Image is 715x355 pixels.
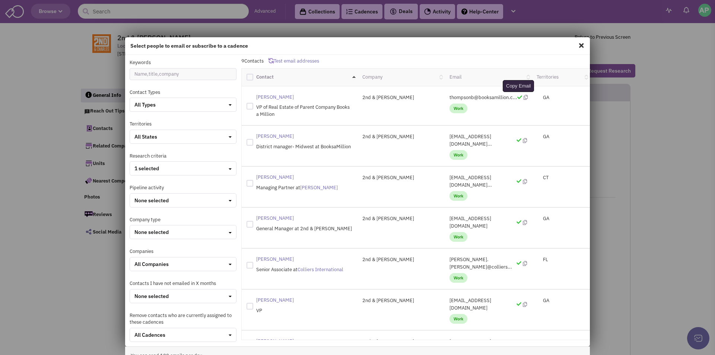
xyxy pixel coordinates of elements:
[357,256,445,263] div: 2nd & [PERSON_NAME]
[256,215,294,221] spn: [PERSON_NAME]
[503,80,534,92] div: Copy Email
[130,225,236,239] button: None selected
[134,332,165,338] span: All Cadences
[296,184,338,191] span: at
[449,338,527,353] p: rmatias@equity.net
[134,165,159,172] span: 1 selected
[130,153,166,160] label: Research criteria
[357,297,445,304] div: 2nd & [PERSON_NAME]
[256,225,352,232] span: General Manager at 2nd & [PERSON_NAME]
[130,184,164,191] label: Pipeline activity
[449,314,467,324] span: Work
[256,74,274,81] a: Contact
[256,174,294,180] spn: [PERSON_NAME]
[532,297,590,304] div: GA
[357,133,445,140] div: 2nd & [PERSON_NAME]
[449,104,467,113] span: Work
[130,216,161,224] label: Company type
[256,143,351,150] span: District manager- Midwest at BooksaMillion
[274,58,319,64] span: Test email addresses
[130,98,236,111] button: All Types
[449,215,527,230] p: franksj@2ndandcharles.com
[130,89,160,96] label: Contact Types
[134,261,169,267] span: All Companies
[532,215,590,222] div: GA
[449,232,467,242] span: Work
[256,307,262,314] span: VP
[256,94,294,100] spn: [PERSON_NAME]
[532,133,590,140] div: GA
[134,293,169,299] span: None selected
[449,256,527,271] p: melissa.riccardi@colliers.com
[134,229,169,235] span: None selected
[532,94,590,101] div: GA
[449,94,527,101] p: thompsonb@booksamillion.com
[256,338,294,344] spn: [PERSON_NAME]
[449,297,527,312] p: bishopr@2ndandcharles.com
[537,74,559,80] a: Territories
[357,338,445,345] div: 2nd & [PERSON_NAME]
[130,68,236,80] input: Name,title,company
[134,101,156,108] span: All Types
[532,174,590,181] div: CT
[300,184,338,191] a: [PERSON_NAME]
[130,121,152,128] label: Territories
[449,133,527,148] p: daussesb@booksamillion.com
[130,59,151,66] label: Keywords
[357,174,445,181] div: 2nd & [PERSON_NAME]
[449,273,467,283] span: Work
[298,266,343,273] a: Colliers International
[256,256,294,262] spn: [PERSON_NAME]
[241,58,244,64] span: 9
[130,248,153,255] label: Companies
[256,184,295,191] span: Managing Partner
[357,215,445,222] div: 2nd & [PERSON_NAME]
[241,58,590,65] p: Contacts
[449,150,467,160] span: Work
[449,174,527,189] p: bshorter@sullivanhayes.com
[449,191,467,201] span: Work
[293,266,343,273] span: at
[134,197,169,204] span: None selected
[130,257,236,271] button: All Companies
[130,289,236,303] button: None selected
[130,328,236,342] button: All Cadences
[130,312,236,326] label: Remove contacts who are currently assigned to these cadences
[532,338,590,345] div: OH
[449,74,462,80] a: Email
[256,297,294,303] spn: [PERSON_NAME]
[130,161,236,175] button: 1 selected
[134,133,157,140] span: All States
[362,74,382,80] a: Company
[130,130,236,144] button: All States
[130,193,236,207] button: None selected
[532,256,590,263] div: FL
[357,94,445,101] div: 2nd & [PERSON_NAME]
[256,266,292,273] span: Senior Associate
[256,104,350,117] span: VP of Real Estate of Parent Company Books a Million
[256,133,294,139] spn: [PERSON_NAME]
[130,42,585,49] h4: Select people to email or subscribe to a cadence
[130,280,216,287] label: Contacts I have not emailed in X months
